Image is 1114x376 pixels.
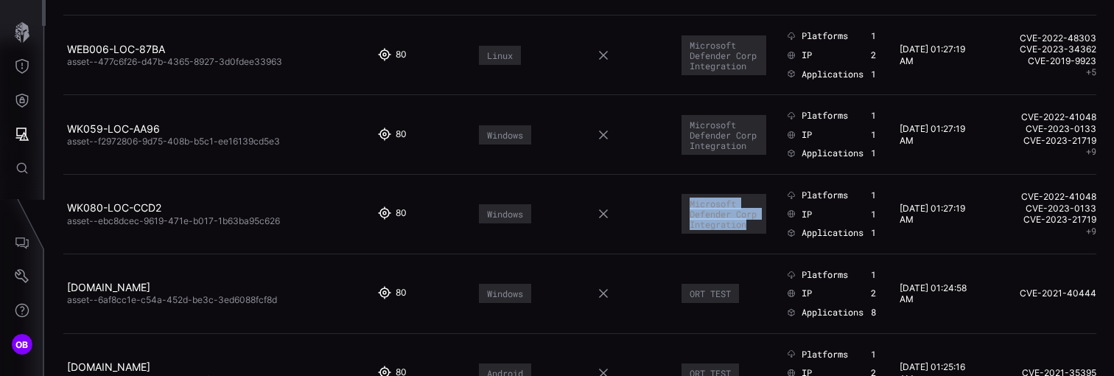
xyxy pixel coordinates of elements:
[871,189,881,201] div: 1
[802,49,812,61] span: IP
[997,203,1096,215] a: CVE-2023-0133
[802,129,812,141] span: IP
[487,209,523,219] div: Windows
[67,201,161,214] a: WK080-LOC-CCD2
[871,49,881,61] div: 2
[871,307,881,318] div: 8
[802,269,848,281] span: Platforms
[802,307,863,318] span: Applications
[997,32,1096,44] a: CVE-2022-48303
[871,69,881,80] div: 1
[690,198,759,229] div: Microsoft Defender Corp Integration
[396,49,407,62] div: 80
[871,110,881,122] div: 1
[487,50,513,60] div: Linux
[67,294,277,305] span: asset--6af8cc1e-c54a-452d-be3c-3ed6088fcf8d
[997,214,1096,226] a: CVE-2023-21719
[871,129,881,141] div: 1
[900,203,965,226] time: [DATE] 01:27:19 AM
[871,349,881,361] div: 1
[690,40,759,71] div: Microsoft Defender Corp Integration
[1086,226,1096,237] button: +9
[690,288,731,299] div: ORT TEST
[802,69,863,80] span: Applications
[67,56,282,67] span: asset--477c6f26-d47b-4365-8927-3d0fdee33963
[802,209,812,220] span: IP
[997,135,1096,147] a: CVE-2023-21719
[802,227,863,239] span: Applications
[487,130,523,140] div: Windows
[1086,146,1096,158] button: +9
[67,43,165,55] a: WEB006-LOC-87BA
[802,147,863,159] span: Applications
[802,349,848,361] span: Platforms
[15,337,29,352] span: OB
[802,30,848,42] span: Platforms
[871,227,881,239] div: 1
[997,111,1096,123] a: CVE-2022-41048
[871,209,881,220] div: 1
[396,207,407,220] div: 80
[871,147,881,159] div: 1
[67,215,280,226] span: asset--ebc8dcec-9619-471e-b017-1b63ba95c626
[67,281,150,293] a: [DOMAIN_NAME]
[871,269,881,281] div: 1
[802,189,848,201] span: Platforms
[997,191,1096,203] a: CVE-2022-41048
[900,43,965,66] time: [DATE] 01:27:19 AM
[802,288,812,299] span: IP
[997,288,1096,299] a: CVE-2021-40444
[690,119,759,150] div: Microsoft Defender Corp Integration
[487,288,523,299] div: Windows
[871,288,881,299] div: 2
[67,122,160,135] a: WK059-LOC-AA96
[997,55,1096,67] a: CVE-2019-9923
[67,136,280,147] span: asset--f2972806-9d75-408b-b5c1-ee16139cd5e3
[997,43,1096,55] a: CVE-2023-34362
[900,282,967,305] time: [DATE] 01:24:58 AM
[1086,66,1096,78] button: +5
[997,123,1096,135] a: CVE-2023-0133
[67,361,150,373] a: [DOMAIN_NAME]
[1,327,43,361] button: OB
[396,128,407,142] div: 80
[396,287,407,300] div: 80
[802,110,848,122] span: Platforms
[871,30,881,42] div: 1
[900,123,965,146] time: [DATE] 01:27:19 AM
